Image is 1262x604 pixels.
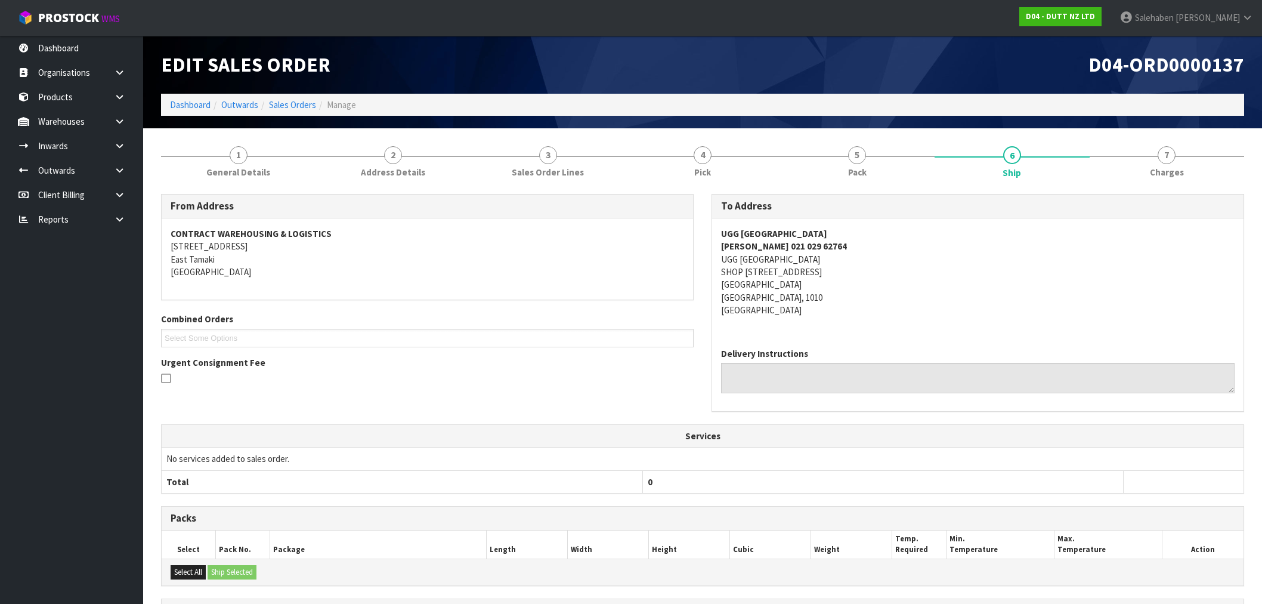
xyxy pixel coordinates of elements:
[171,201,684,212] h3: From Address
[221,99,258,110] a: Outwards
[38,10,99,26] span: ProStock
[694,166,711,178] span: Pick
[171,228,332,239] strong: CONTRACT WAREHOUSING & LOGISTICS
[216,531,270,559] th: Pack No.
[848,166,867,178] span: Pack
[648,476,652,488] span: 0
[1088,52,1244,77] span: D04-ORD0000137
[171,227,684,279] address: [STREET_ADDRESS] East Tamaki [GEOGRAPHIC_DATA]
[1003,146,1021,164] span: 6
[171,565,206,580] button: Select All
[1019,7,1102,26] a: D04 - DUTT NZ LTD
[1003,167,1021,179] span: Ship
[18,10,33,25] img: cube-alt.png
[811,531,892,559] th: Weight
[361,166,425,178] span: Address Details
[512,166,584,178] span: Sales Order Lines
[1162,531,1244,559] th: Action
[567,531,648,559] th: Width
[721,201,1235,212] h3: To Address
[162,470,642,493] th: Total
[384,146,402,164] span: 2
[892,531,946,559] th: Temp. Required
[1150,166,1184,178] span: Charges
[848,146,866,164] span: 5
[729,531,811,559] th: Cubic
[486,531,567,559] th: Length
[170,99,211,110] a: Dashboard
[648,531,729,559] th: Height
[694,146,712,164] span: 4
[539,146,557,164] span: 3
[269,99,316,110] a: Sales Orders
[1054,531,1162,559] th: Max. Temperature
[230,146,248,164] span: 1
[327,99,356,110] span: Manage
[1176,12,1240,23] span: [PERSON_NAME]
[721,347,808,360] label: Delivery Instructions
[162,531,216,559] th: Select
[721,228,827,239] strong: UGG [GEOGRAPHIC_DATA]
[721,241,847,252] strong: [PERSON_NAME] 021 029 62764
[1158,146,1176,164] span: 7
[1135,12,1174,23] span: Salehaben
[171,513,1235,524] h3: Packs
[101,13,120,24] small: WMS
[162,448,1244,470] td: No services added to sales order.
[161,356,265,369] label: Urgent Consignment Fee
[206,166,270,178] span: General Details
[270,531,486,559] th: Package
[721,227,1235,317] address: UGG [GEOGRAPHIC_DATA] SHOP [STREET_ADDRESS] [GEOGRAPHIC_DATA] [GEOGRAPHIC_DATA], 1010 [GEOGRAPHIC...
[1026,11,1095,21] strong: D04 - DUTT NZ LTD
[946,531,1054,559] th: Min. Temperature
[161,52,330,77] span: Edit Sales Order
[208,565,256,580] button: Ship Selected
[162,425,1244,448] th: Services
[161,313,233,325] label: Combined Orders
